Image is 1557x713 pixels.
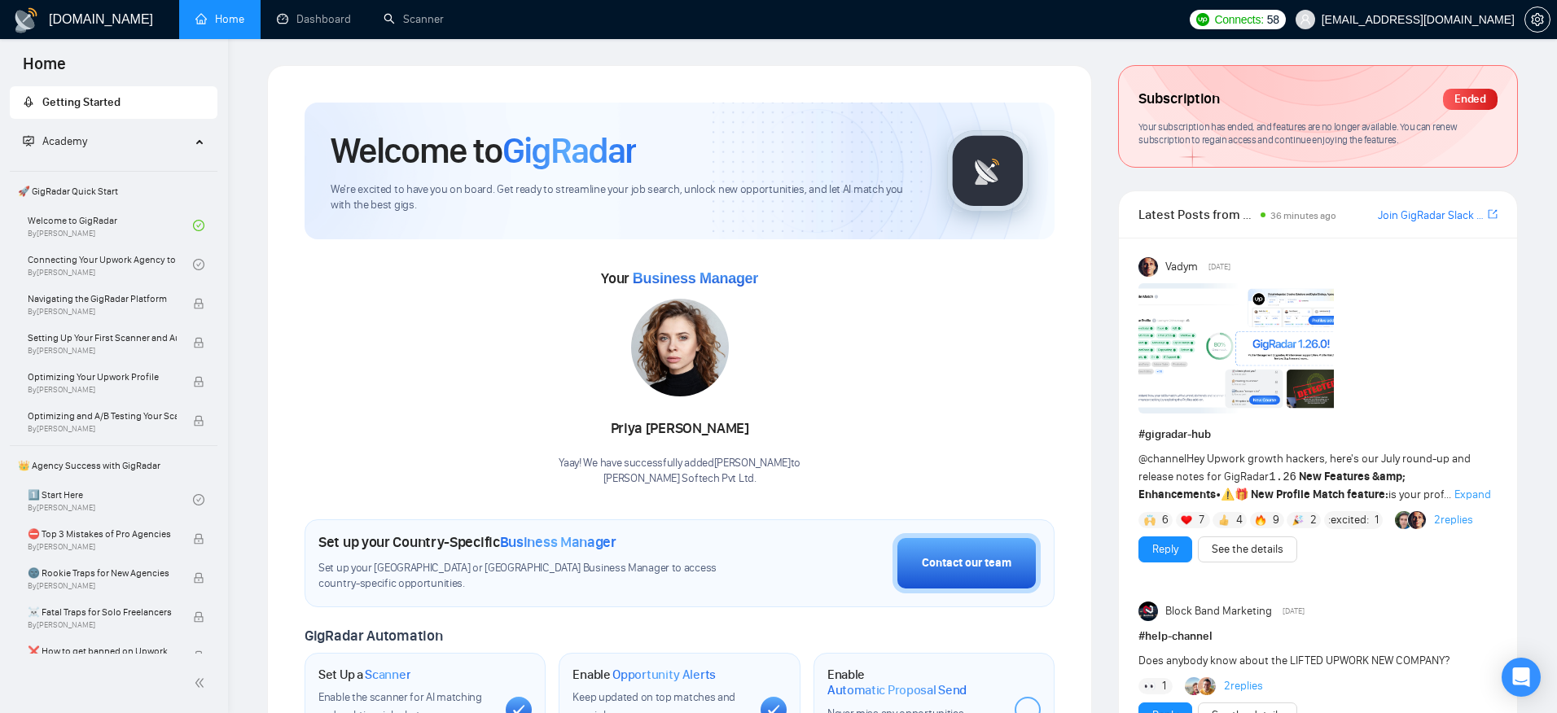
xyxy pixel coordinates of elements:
[1181,514,1192,526] img: ❤️
[559,456,800,487] div: Yaay! We have successfully added [PERSON_NAME] to
[1224,678,1263,694] a: 2replies
[28,581,177,591] span: By [PERSON_NAME]
[331,182,921,213] span: We're excited to have you on board. Get ready to streamline your job search, unlock new opportuni...
[1218,514,1230,526] img: 👍
[922,554,1011,572] div: Contact our team
[1138,452,1186,466] span: @channel
[1269,470,1296,483] code: 1.26
[893,533,1041,593] button: Contact our team
[193,533,204,545] span: lock
[1524,7,1550,33] button: setting
[1138,601,1158,621] img: Block Band Marketing
[1138,426,1498,444] h1: # gigradar-hub
[1199,512,1204,528] span: 7
[947,130,1028,212] img: gigradar-logo.png
[193,650,204,662] span: lock
[1236,512,1243,528] span: 4
[193,376,204,387] span: lock
[1488,207,1498,222] a: export
[572,667,716,683] h1: Enable
[1488,208,1498,221] span: export
[1165,258,1198,276] span: Vadym
[28,369,177,385] span: Optimizing Your Upwork Profile
[1270,210,1336,221] span: 36 minutes ago
[28,247,193,282] a: Connecting Your Upwork Agency to GigRadarBy[PERSON_NAME]
[1138,204,1256,225] span: Latest Posts from the GigRadar Community
[1138,654,1450,667] span: Does anybody know about the LIFTED UPWORK NEW COMPANY?
[28,542,177,552] span: By [PERSON_NAME]
[1208,260,1230,274] span: [DATE]
[1198,536,1297,562] button: See the details
[1300,14,1311,25] span: user
[827,667,1002,698] h1: Enable
[193,259,204,270] span: check-circle
[1221,488,1235,501] span: ⚠️
[193,298,204,309] span: lock
[1138,628,1498,645] h1: # help-channel
[1138,470,1406,501] strong: New Features &amp; Enhancements
[28,526,177,542] span: ⛔ Top 3 Mistakes of Pro Agencies
[1138,85,1219,113] span: Subscription
[28,307,177,317] span: By [PERSON_NAME]
[23,135,34,147] span: fund-projection-screen
[633,270,758,287] span: Business Manager
[1283,604,1305,619] span: [DATE]
[1378,207,1485,225] a: Join GigRadar Slack Community
[28,565,177,581] span: 🌚 Rookie Traps for New Agencies
[28,643,177,659] span: ❌ How to get banned on Upwork
[331,129,636,173] h1: Welcome to
[1235,488,1248,501] span: 🎁
[365,667,410,683] span: Scanner
[193,220,204,231] span: check-circle
[194,675,210,691] span: double-left
[502,129,636,173] span: GigRadar
[1310,512,1317,528] span: 2
[631,299,729,396] img: 1706121424623-multi-294.jpg
[28,208,193,243] a: Welcome to GigRadarBy[PERSON_NAME]
[1375,512,1379,528] span: 1
[28,408,177,424] span: Optimizing and A/B Testing Your Scanner for Better Results
[42,134,87,148] span: Academy
[28,482,193,518] a: 1️⃣ Start HereBy[PERSON_NAME]
[1292,514,1304,526] img: 🎉
[1138,120,1457,147] span: Your subscription has ended, and features are no longer available. You can renew subscription to ...
[193,415,204,426] span: lock
[1152,540,1178,558] a: Reply
[195,12,244,26] a: homeHome
[193,337,204,348] span: lock
[193,611,204,623] span: lock
[500,533,616,551] span: Business Manager
[827,682,967,698] span: Automatic Proposal Send
[13,7,39,33] img: logo
[1524,13,1550,26] a: setting
[612,667,716,683] span: Opportunity Alerts
[1267,11,1279,28] span: 58
[1138,536,1192,562] button: Reply
[1434,512,1473,528] a: 2replies
[10,52,79,86] span: Home
[1144,680,1156,692] img: 👀
[23,96,34,107] span: rocket
[193,494,204,505] span: check-circle
[601,269,758,287] span: Your
[1255,514,1266,526] img: 🔥
[28,346,177,356] span: By [PERSON_NAME]
[1165,602,1272,620] span: Block Band Marketing
[11,449,216,482] span: 👑 Agency Success with GigRadar
[1185,677,1203,695] img: Joaquin Arcardini
[28,330,177,346] span: Setting Up Your First Scanner and Auto-Bidder
[1198,677,1216,695] img: Adrien Foula
[1443,89,1498,110] div: Ended
[11,175,216,208] span: 🚀 GigRadar Quick Start
[1273,512,1279,528] span: 9
[1502,658,1541,697] div: Open Intercom Messenger
[1328,511,1369,529] span: :excited:
[318,667,410,683] h1: Set Up a
[1525,13,1550,26] span: setting
[23,134,87,148] span: Academy
[559,471,800,487] p: [PERSON_NAME] Softech Pvt Ltd .
[28,620,177,630] span: By [PERSON_NAME]
[1454,488,1491,501] span: Expand
[1138,257,1158,277] img: Vadym
[318,533,616,551] h1: Set up your Country-Specific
